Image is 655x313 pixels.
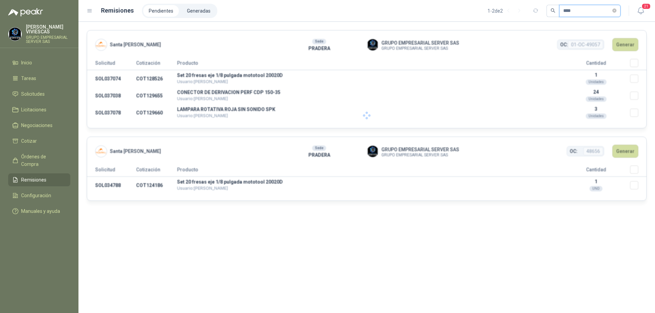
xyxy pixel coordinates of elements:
a: Generadas [181,5,216,17]
span: search [551,8,555,13]
span: Cotizar [21,137,37,145]
p: [PERSON_NAME] VIVIESCAS [26,25,70,34]
a: Órdenes de Compra [8,150,70,171]
span: Licitaciones [21,106,46,113]
a: Remisiones [8,173,70,186]
p: GRUPO EMPRESARIAL SERVER SAS [26,35,70,44]
span: close-circle [612,7,616,14]
button: 21 [635,5,647,17]
span: Solicitudes [21,90,45,98]
span: Tareas [21,75,36,82]
a: Pendientes [143,5,179,17]
span: Manuales y ayuda [21,207,60,215]
a: Negociaciones [8,119,70,132]
span: Negociaciones [21,122,53,129]
img: Logo peakr [8,8,43,16]
span: close-circle [612,9,616,13]
img: Company Logo [9,28,21,41]
span: 21 [641,3,651,10]
span: Remisiones [21,176,46,184]
a: Configuración [8,189,70,202]
a: Tareas [8,72,70,85]
h1: Remisiones [101,6,134,15]
span: Inicio [21,59,32,66]
a: Licitaciones [8,103,70,116]
div: 1 - 2 de 2 [487,5,525,16]
a: Manuales y ayuda [8,205,70,218]
a: Inicio [8,56,70,69]
span: Órdenes de Compra [21,153,64,168]
a: Cotizar [8,135,70,147]
a: Solicitudes [8,88,70,100]
span: Configuración [21,192,51,199]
